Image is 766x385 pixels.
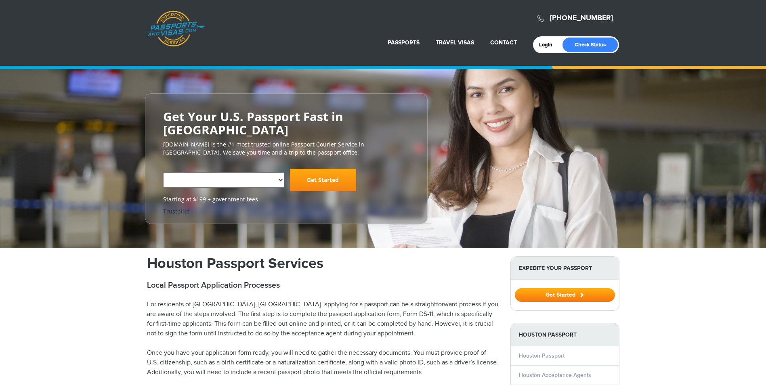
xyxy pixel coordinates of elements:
p: For residents of [GEOGRAPHIC_DATA], [GEOGRAPHIC_DATA], applying for a passport can be a straightf... [147,300,498,339]
button: Get Started [515,288,615,302]
strong: Expedite Your Passport [511,257,619,280]
a: Get Started [290,169,356,191]
a: [PHONE_NUMBER] [550,14,613,23]
a: Check Status [562,38,618,52]
p: Once you have your application form ready, you will need to gather the necessary documents. You m... [147,348,498,377]
h1: Houston Passport Services [147,256,498,271]
a: Houston Passport [519,352,565,359]
h2: Get Your U.S. Passport Fast in [GEOGRAPHIC_DATA] [163,110,409,136]
a: Login [539,42,558,48]
a: Get Started [515,291,615,298]
a: Houston Acceptance Agents [519,372,591,379]
a: Passports [388,39,420,46]
a: Travel Visas [436,39,474,46]
span: Starting at $199 + government fees [163,195,409,203]
h2: Local Passport Application Processes [147,280,498,290]
a: Trustpilot [163,207,189,215]
strong: Houston Passport [511,323,619,346]
a: Contact [490,39,517,46]
a: Passports & [DOMAIN_NAME] [147,10,205,47]
p: [DOMAIN_NAME] is the #1 most trusted online Passport Courier Service in [GEOGRAPHIC_DATA]. We sav... [163,140,409,157]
